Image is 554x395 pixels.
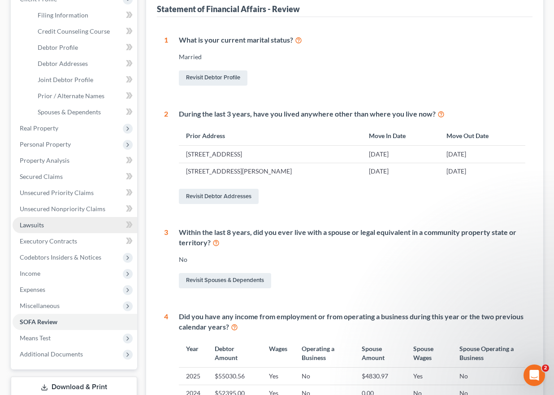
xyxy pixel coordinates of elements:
[38,27,110,35] span: Credit Counseling Course
[179,35,525,45] div: What is your current marital status?
[13,201,137,217] a: Unsecured Nonpriority Claims
[30,88,137,104] a: Prior / Alternate Names
[38,76,93,83] span: Joint Debtor Profile
[355,339,406,368] th: Spouse Amount
[179,109,525,119] div: During the last 3 years, have you lived anywhere other than where you live now?
[20,334,51,342] span: Means Test
[179,126,362,145] th: Prior Address
[30,7,137,23] a: Filing Information
[20,286,45,293] span: Expenses
[362,163,439,180] td: [DATE]
[157,4,300,14] div: Statement of Financial Affairs - Review
[452,339,525,368] th: Spouse Operating a Business
[208,368,262,385] td: $55030.56
[20,253,101,261] span: Codebtors Insiders & Notices
[294,339,355,368] th: Operating a Business
[38,92,104,100] span: Prior / Alternate Names
[439,163,525,180] td: [DATE]
[294,368,355,385] td: No
[179,146,362,163] td: [STREET_ADDRESS]
[262,368,294,385] td: Yes
[20,189,94,196] span: Unsecured Priority Claims
[406,368,452,385] td: Yes
[13,169,137,185] a: Secured Claims
[20,156,69,164] span: Property Analysis
[20,221,44,229] span: Lawsuits
[13,233,137,249] a: Executory Contracts
[13,314,137,330] a: SOFA Review
[439,146,525,163] td: [DATE]
[30,104,137,120] a: Spouses & Dependents
[542,365,549,372] span: 2
[208,339,262,368] th: Debtor Amount
[38,43,78,51] span: Debtor Profile
[20,124,58,132] span: Real Property
[20,318,57,326] span: SOFA Review
[164,35,168,87] div: 1
[38,60,88,67] span: Debtor Addresses
[179,163,362,180] td: [STREET_ADDRESS][PERSON_NAME]
[20,269,40,277] span: Income
[452,368,525,385] td: No
[406,339,452,368] th: Spouse Wages
[13,185,137,201] a: Unsecured Priority Claims
[262,339,294,368] th: Wages
[179,70,247,86] a: Revisit Debtor Profile
[30,72,137,88] a: Joint Debtor Profile
[355,368,406,385] td: $4830.97
[164,227,168,290] div: 3
[179,255,525,264] div: No
[179,368,208,385] td: 2025
[30,23,137,39] a: Credit Counseling Course
[13,152,137,169] a: Property Analysis
[179,312,525,332] div: Did you have any income from employment or from operating a business during this year or the two ...
[362,146,439,163] td: [DATE]
[13,217,137,233] a: Lawsuits
[20,140,71,148] span: Personal Property
[362,126,439,145] th: Move In Date
[164,109,168,206] div: 2
[179,52,525,61] div: Married
[30,56,137,72] a: Debtor Addresses
[30,39,137,56] a: Debtor Profile
[179,189,259,204] a: Revisit Debtor Addresses
[20,237,77,245] span: Executory Contracts
[38,108,101,116] span: Spouses & Dependents
[179,273,271,288] a: Revisit Spouses & Dependents
[20,302,60,309] span: Miscellaneous
[524,365,545,386] iframe: Intercom live chat
[20,205,105,213] span: Unsecured Nonpriority Claims
[20,350,83,358] span: Additional Documents
[179,227,525,248] div: Within the last 8 years, did you ever live with a spouse or legal equivalent in a community prope...
[20,173,63,180] span: Secured Claims
[439,126,525,145] th: Move Out Date
[179,339,208,368] th: Year
[38,11,88,19] span: Filing Information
